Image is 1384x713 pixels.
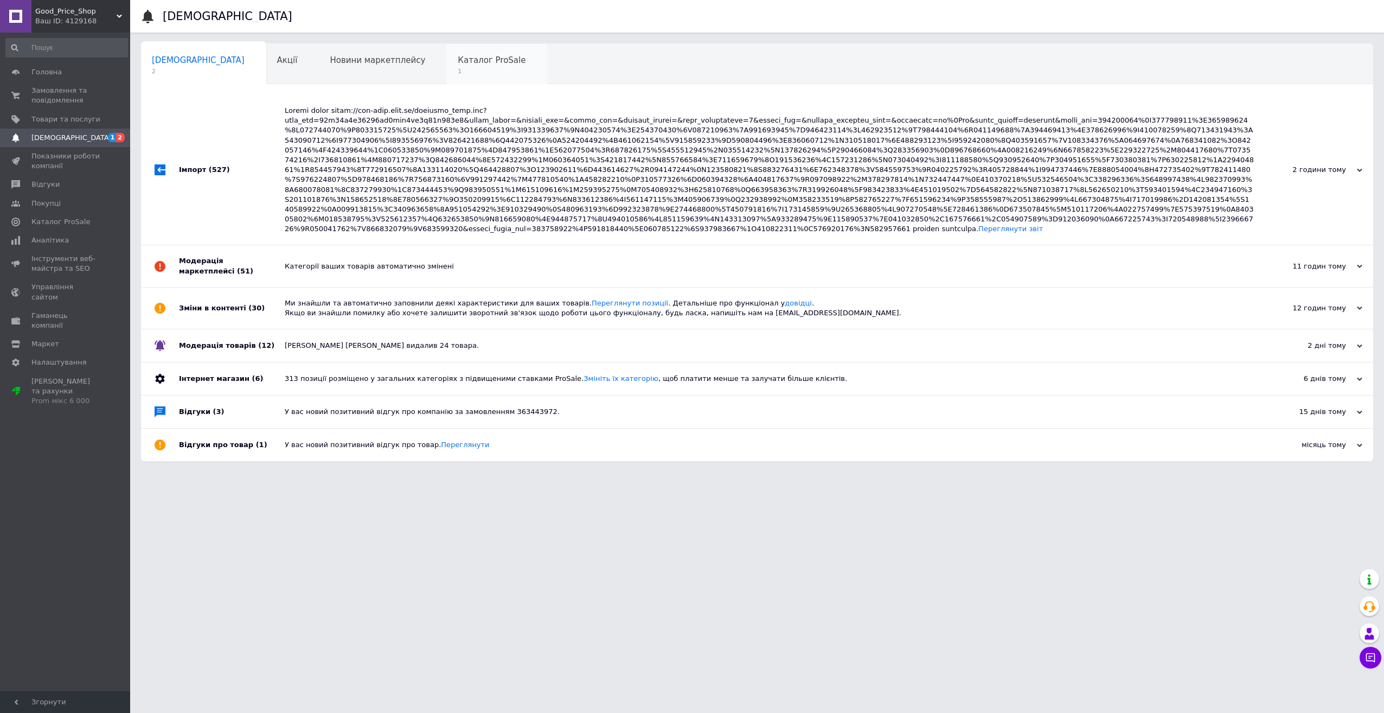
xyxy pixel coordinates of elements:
[330,55,425,65] span: Новини маркетплейсу
[1254,407,1362,417] div: 15 днів тому
[592,299,668,307] a: Переглянути позиції
[978,225,1043,233] a: Переглянути звіт
[1254,165,1362,175] div: 2 години тому
[285,407,1254,417] div: У вас новий позитивний відгук про компанію за замовленням 363443972.
[285,106,1254,234] div: Loremi dolor sitam://con-adip.elit.se/doeiusmo_temp.inc?utla_etd=92m34a4e36296ad0min4ve3q81n983e8...
[31,67,62,77] span: Головна
[152,55,245,65] span: [DEMOGRAPHIC_DATA]
[31,217,90,227] span: Каталог ProSale
[285,374,1254,384] div: 313 позиції розміщено у загальних категоріях з підвищеними ставками ProSale. , щоб платити менше ...
[285,440,1254,450] div: У вас новий позитивний відгук про товар.
[179,396,285,428] div: Відгуки
[31,311,100,330] span: Гаманець компанії
[108,133,117,142] span: 1
[458,67,526,75] span: 1
[179,288,285,329] div: Зміни в контенті
[31,254,100,273] span: Інструменти веб-майстра та SEO
[31,377,100,406] span: [PERSON_NAME] та рахунки
[1360,647,1381,669] button: Чат з покупцем
[31,133,112,143] span: [DEMOGRAPHIC_DATA]
[1254,440,1362,450] div: місяць тому
[31,151,100,171] span: Показники роботи компанії
[785,299,812,307] a: довідці
[5,38,128,58] input: Пошук
[248,304,265,312] span: (30)
[1254,374,1362,384] div: 6 днів тому
[584,374,658,383] a: Змініть їх категорію
[1254,262,1362,271] div: 11 годин тому
[179,329,285,362] div: Модерація товарів
[35,16,130,26] div: Ваш ID: 4129168
[252,374,263,383] span: (6)
[1254,341,1362,351] div: 2 дні тому
[31,199,61,208] span: Покупці
[277,55,298,65] span: Акції
[116,133,125,142] span: 2
[213,408,225,416] span: (3)
[31,339,59,349] span: Маркет
[237,267,253,275] span: (51)
[31,180,60,189] span: Відгуки
[31,235,69,245] span: Аналітика
[152,67,245,75] span: 2
[31,282,100,302] span: Управління сайтом
[163,10,292,23] h1: [DEMOGRAPHIC_DATA]
[179,429,285,461] div: Відгуки про товар
[258,341,274,349] span: (12)
[285,298,1254,318] div: Ми знайшли та автоматично заповнили деякі характеристики для ваших товарів. . Детальніше про функ...
[256,441,267,449] span: (1)
[179,95,285,245] div: Імпорт
[31,86,100,105] span: Замовлення та повідомлення
[31,396,100,406] div: Prom мікс 6 000
[285,341,1254,351] div: [PERSON_NAME] [PERSON_NAME] видалив 24 товара.
[31,358,87,367] span: Налаштування
[209,165,230,174] span: (527)
[179,362,285,395] div: Інтернет магазин
[1254,303,1362,313] div: 12 годин тому
[31,114,100,124] span: Товари та послуги
[285,262,1254,271] div: Категорії ваших товарів автоматично змінені
[441,441,489,449] a: Переглянути
[35,7,117,16] span: Good_Price_Shop
[458,55,526,65] span: Каталог ProSale
[179,245,285,287] div: Модерація маркетплейсі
